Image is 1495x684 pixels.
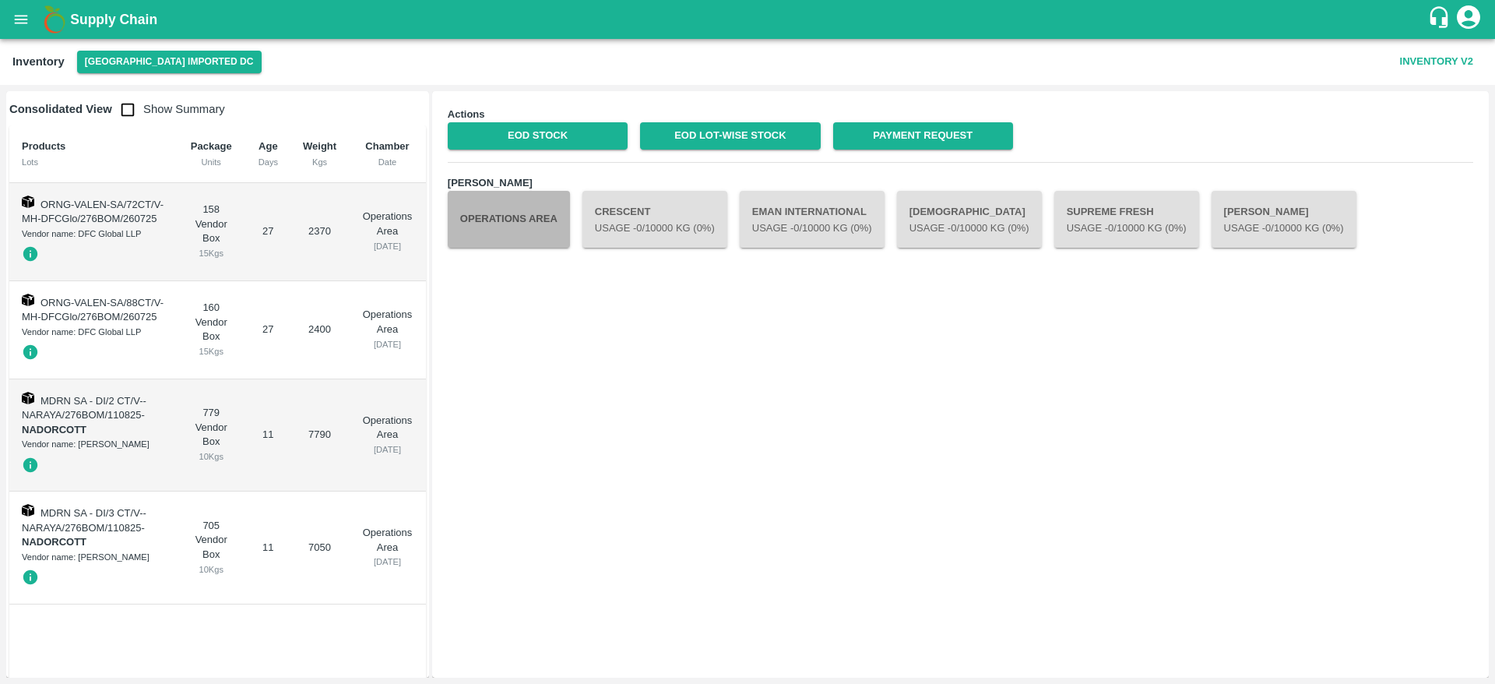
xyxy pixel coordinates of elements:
b: Inventory [12,55,65,68]
div: 15 Kgs [189,246,234,260]
span: MDRN SA - DI/2 CT/V--NARAYA/276BOM/110825 [22,395,146,421]
span: MDRN SA - DI/3 CT/V--NARAYA/276BOM/110825 [22,507,146,534]
a: Supply Chain [70,9,1427,30]
span: Show Summary [112,103,225,115]
span: 7790 [308,428,331,440]
b: Package [191,140,232,152]
div: 158 Vendor Box [189,203,234,260]
div: Lots [22,155,164,169]
strong: NADORCOTT [22,424,86,435]
div: account of current user [1455,3,1483,36]
b: Products [22,140,65,152]
div: [DATE] [361,555,413,569]
strong: NADORCOTT [22,536,86,548]
span: 2370 [308,225,331,237]
span: 2400 [308,323,331,335]
button: [DEMOGRAPHIC_DATA]Usage -0/10000 Kg (0%) [897,191,1042,247]
div: 705 Vendor Box [189,519,234,576]
span: ORNG-VALEN-SA/72CT/V-MH-DFCGlo/276BOM/260725 [22,199,164,225]
td: 27 [246,183,290,281]
div: 779 Vendor Box [189,406,234,464]
p: Usage - 0 /10000 Kg (0%) [909,221,1029,236]
button: Eman internationalUsage -0/10000 Kg (0%) [740,191,885,247]
img: box [22,504,34,517]
div: Units [189,155,234,169]
button: Supreme FreshUsage -0/10000 Kg (0%) [1054,191,1199,247]
b: Actions [448,108,485,120]
button: open drawer [3,2,39,37]
td: 11 [246,492,290,605]
p: Usage - 0 /10000 Kg (0%) [1224,221,1344,236]
div: Kgs [303,155,336,169]
p: Usage - 0 /10000 Kg (0%) [752,221,872,236]
a: EOD Stock [448,122,628,150]
b: [PERSON_NAME] [448,177,533,189]
button: Inventory V2 [1394,48,1479,76]
p: Operations Area [361,210,413,238]
b: Age [259,140,278,152]
p: Usage - 0 /10000 Kg (0%) [1067,221,1187,236]
div: Vendor name: DFC Global LLP [22,325,164,339]
img: box [22,294,34,306]
b: Supply Chain [70,12,157,27]
div: Vendor name: DFC Global LLP [22,227,164,241]
div: [DATE] [361,442,413,457]
button: [PERSON_NAME]Usage -0/10000 Kg (0%) [1212,191,1356,247]
div: Date [361,155,413,169]
a: EOD Lot-wise Stock [640,122,820,150]
span: 7050 [308,541,331,553]
span: - [22,409,145,435]
p: Usage - 0 /10000 Kg (0%) [595,221,715,236]
p: Operations Area [361,526,413,555]
td: 27 [246,281,290,379]
div: 160 Vendor Box [189,301,234,358]
b: Weight [303,140,336,152]
p: Operations Area [361,414,413,442]
div: Vendor name: [PERSON_NAME] [22,550,164,564]
b: Consolidated View [9,103,112,115]
b: Chamber [365,140,409,152]
div: Days [259,155,278,169]
div: [DATE] [361,239,413,253]
span: ORNG-VALEN-SA/88CT/V-MH-DFCGlo/276BOM/260725 [22,297,164,323]
td: 11 [246,379,290,492]
div: 10 Kgs [189,562,234,576]
p: Operations Area [361,308,413,337]
img: box [22,392,34,404]
a: Payment Request [833,122,1013,150]
button: CrescentUsage -0/10000 Kg (0%) [582,191,727,247]
img: box [22,196,34,208]
button: Select DC [77,51,262,73]
div: 15 Kgs [189,344,234,358]
div: 10 Kgs [189,450,234,464]
div: Vendor name: [PERSON_NAME] [22,437,164,451]
div: customer-support [1427,5,1455,33]
div: [DATE] [361,337,413,351]
button: Operations Area [448,191,570,247]
img: logo [39,4,70,35]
